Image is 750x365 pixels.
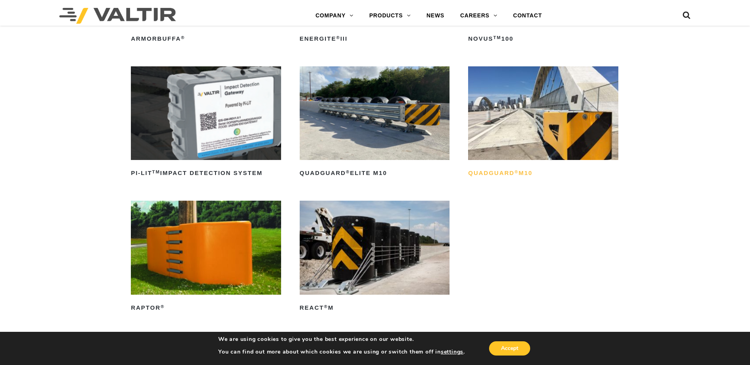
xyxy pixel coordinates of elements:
[300,201,450,314] a: REACT®M
[493,35,501,40] sup: TM
[161,304,164,309] sup: ®
[181,35,185,40] sup: ®
[131,302,281,314] h2: RAPTOR
[300,66,450,180] a: QuadGuard®Elite M10
[300,302,450,314] h2: REACT M
[514,169,518,174] sup: ®
[218,336,465,343] p: We are using cookies to give you the best experience on our website.
[300,167,450,180] h2: QuadGuard Elite M10
[152,169,160,174] sup: TM
[59,8,176,24] img: Valtir
[468,32,618,45] h2: NOVUS 100
[131,32,281,45] h2: ArmorBuffa
[336,35,340,40] sup: ®
[131,167,281,180] h2: PI-LIT Impact Detection System
[324,304,328,309] sup: ®
[441,348,463,356] button: settings
[489,341,530,356] button: Accept
[361,8,419,24] a: PRODUCTS
[218,348,465,356] p: You can find out more about which cookies we are using or switch them off in .
[131,66,281,180] a: PI-LITTMImpact Detection System
[505,8,550,24] a: CONTACT
[131,201,281,314] a: RAPTOR®
[346,169,350,174] sup: ®
[468,66,618,180] a: QuadGuard®M10
[308,8,361,24] a: COMPANY
[452,8,505,24] a: CAREERS
[468,167,618,180] h2: QuadGuard M10
[300,32,450,45] h2: ENERGITE III
[419,8,452,24] a: NEWS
